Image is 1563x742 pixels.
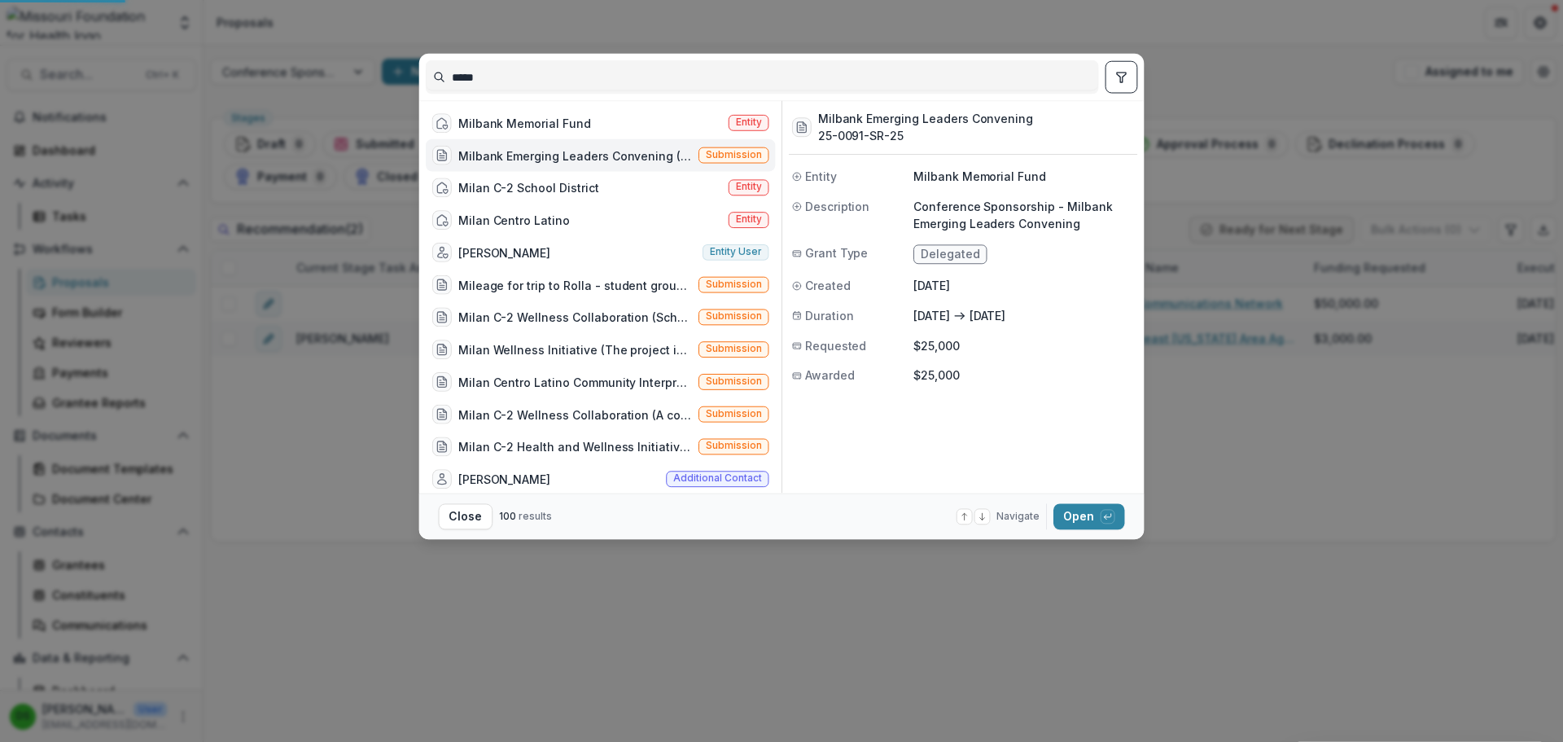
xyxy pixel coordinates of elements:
span: Entity [805,168,837,185]
span: Submission [706,376,762,388]
div: Mileage for trip to Rolla - student group developing Statement of Need for NAP application (Milea... [458,277,691,294]
span: Requested [805,337,867,354]
p: $25,000 [913,337,1134,354]
span: Additional contact [673,473,761,485]
div: Milan Centro Latino [458,212,569,229]
span: Description [805,198,870,215]
p: [DATE] [970,307,1006,324]
div: Milan C-2 Wellness Collaboration (A collaboration of the Sullivan County Health Department, Milan... [458,406,691,424]
span: 100 [499,510,516,522]
span: Delegated [921,248,980,261]
div: Milan Centro Latino Community Interpreter Svcs (Milan Centro Latino Community Interpreter Svcs.: ... [458,374,691,391]
div: Milbank Emerging Leaders Convening (Conference Sponsorship - Milbank Emerging Leaders Convening) [458,147,691,165]
h3: 25-0091-SR-25 [818,127,1033,144]
span: Created [805,277,851,294]
span: Submission [706,344,762,355]
span: Submission [706,279,762,290]
span: Awarded [805,367,855,384]
div: Milan C-2 Wellness Collaboration (School District, Milan's Ministry Alliance, and Milan Recreatio... [458,309,691,326]
span: Duration [805,307,854,324]
p: Conference Sponsorship - Milbank Emerging Leaders Convening [913,198,1134,232]
p: [DATE] [913,307,950,324]
button: Open [1053,503,1124,529]
span: Submission [706,441,762,452]
div: Milan Wellness Initiative (The project is being used to oversee the reduction of Body Mass Index ... [458,341,691,358]
span: Grant Type [805,244,869,261]
div: [PERSON_NAME] [458,471,549,488]
div: Milbank Memorial Fund [458,115,590,132]
span: Entity [735,117,761,129]
span: results [519,510,552,522]
span: Submission [706,149,762,160]
span: Entity [735,182,761,193]
p: $25,000 [913,367,1134,384]
span: Submission [706,311,762,323]
span: Navigate [996,509,1040,524]
h3: Milbank Emerging Leaders Convening [818,110,1033,127]
p: Milbank Memorial Fund [913,168,1134,185]
span: Entity [735,214,761,226]
button: Close [439,503,493,529]
div: Milan C-2 Health and Wellness Initiative (The [US_STATE] Foundation for Health Obesity Initiative... [458,438,691,455]
p: [DATE] [913,277,1134,294]
button: toggle filters [1105,61,1138,94]
div: Milan C-2 School District [458,179,598,196]
div: [PERSON_NAME] [458,244,549,261]
span: Submission [706,408,762,419]
span: Entity user [710,247,762,258]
